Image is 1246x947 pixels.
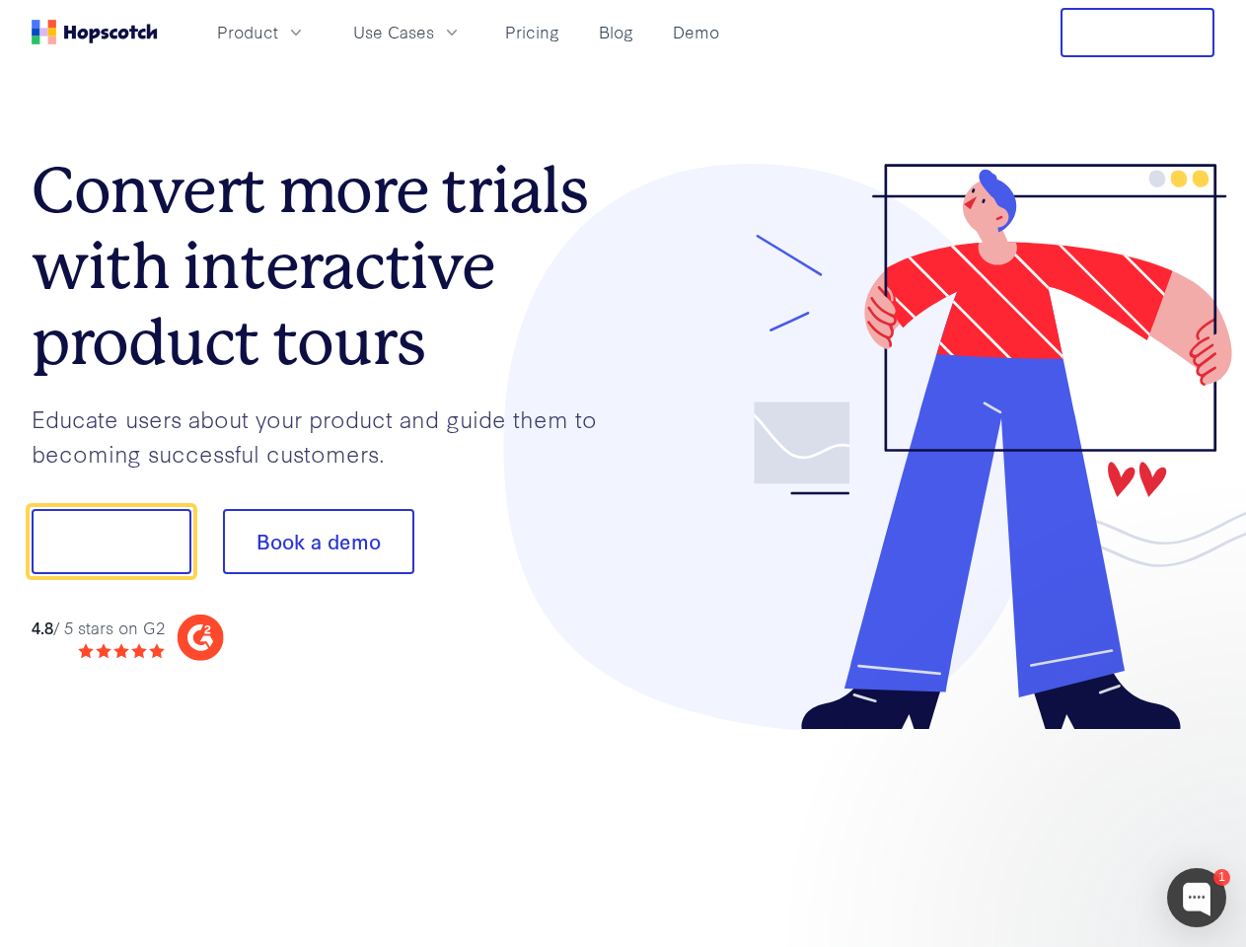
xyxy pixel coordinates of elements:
a: Blog [591,16,641,48]
strong: 4.8 [32,616,53,638]
button: Use Cases [341,16,474,48]
span: Product [217,20,278,44]
button: Product [205,16,318,48]
h1: Convert more trials with interactive product tours [32,153,623,380]
a: Home [32,20,158,44]
span: Use Cases [353,20,434,44]
p: Educate users about your product and guide them to becoming successful customers. [32,401,623,470]
button: Book a demo [223,509,414,574]
a: Pricing [497,16,567,48]
button: Free Trial [1061,8,1214,57]
button: Show me! [32,509,191,574]
div: 1 [1213,869,1230,886]
div: / 5 stars on G2 [32,616,165,640]
a: Demo [665,16,727,48]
